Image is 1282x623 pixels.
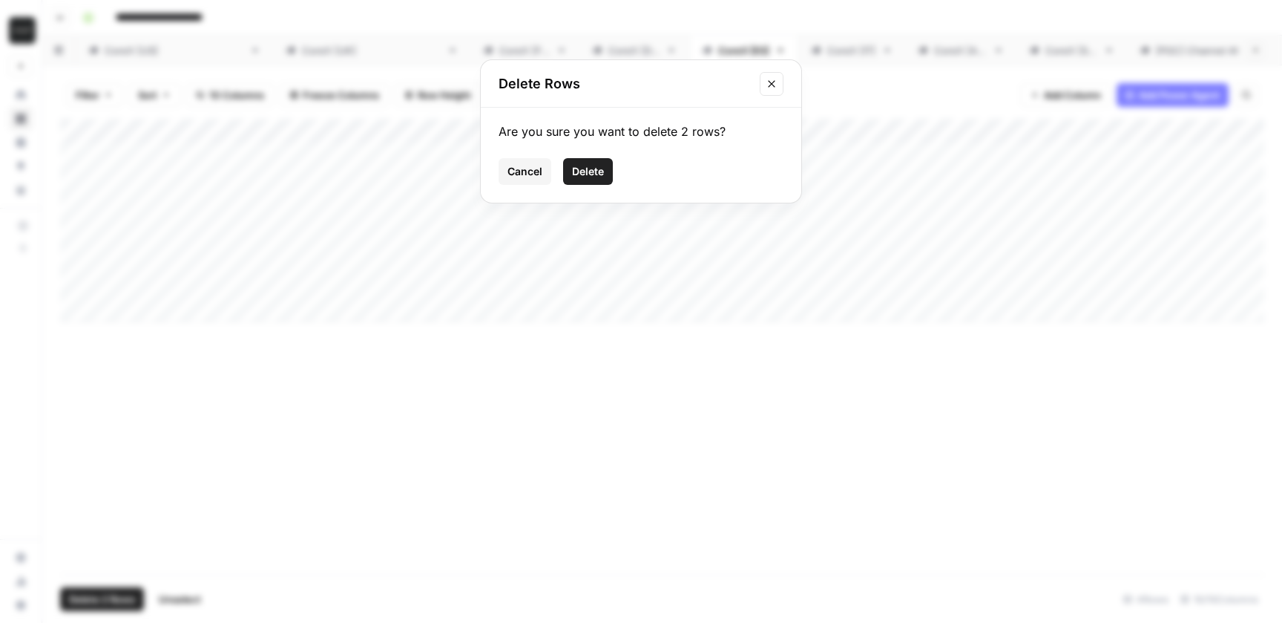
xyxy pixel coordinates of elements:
button: Close modal [760,72,783,96]
button: Delete [563,158,613,185]
button: Cancel [499,158,551,185]
div: Are you sure you want to delete 2 rows? [499,123,783,140]
span: Cancel [507,164,542,179]
span: Delete [572,164,604,179]
h2: Delete Rows [499,74,751,94]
